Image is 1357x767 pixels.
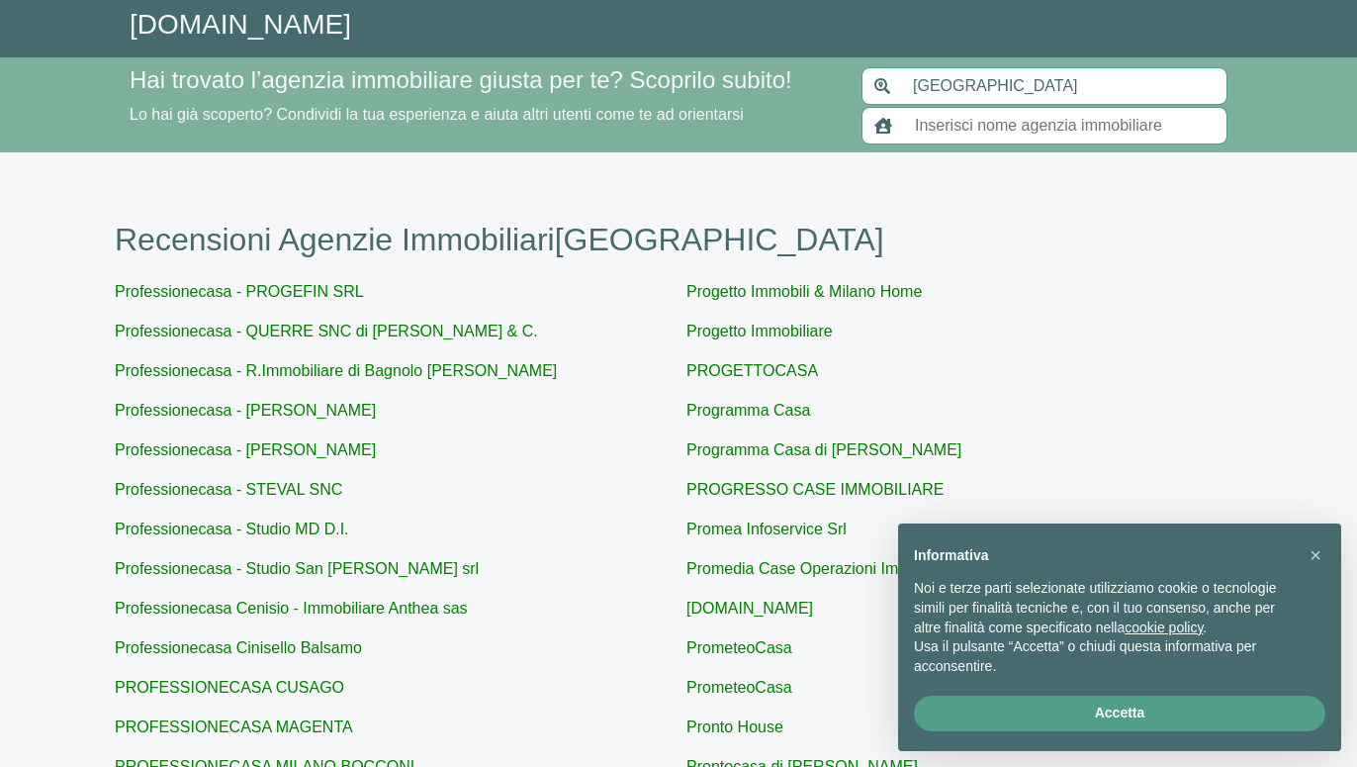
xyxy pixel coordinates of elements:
[115,283,364,300] a: Professionecasa - PROGEFIN SRL
[914,547,1294,564] h2: Informativa
[686,521,847,537] a: Promea Infoservice Srl
[686,362,818,379] a: PROGETTOCASA
[1310,544,1321,566] span: ×
[115,560,479,577] a: Professionecasa - Studio San [PERSON_NAME] srl
[115,639,362,656] a: Professionecasa Cinisello Balsamo
[901,67,1227,105] input: Inserisci area di ricerca (Comune o Provincia)
[130,103,838,127] p: Lo hai già scoperto? Condividi la tua esperienza e aiuta altri utenti come te ad orientarsi
[115,600,468,617] a: Professionecasa Cenisio - Immobiliare Anthea sas
[686,481,945,498] a: PROGRESSO CASE IMMOBILIARE
[903,107,1227,144] input: Inserisci nome agenzia immobiliare
[115,402,376,419] a: Professionecasa - [PERSON_NAME]
[115,441,376,458] a: Professionecasa - [PERSON_NAME]
[686,600,813,617] a: [DOMAIN_NAME]
[686,283,922,300] a: Progetto Immobili & Milano Home
[130,66,838,95] h4: Hai trovato l’agenzia immobiliare giusta per te? Scoprilo subito!
[130,9,351,40] a: [DOMAIN_NAME]
[914,696,1325,731] button: Accetta
[686,560,957,577] a: Promedia Case Operazioni Immobiliari
[1125,620,1203,635] a: cookie policy - il link si apre in una nuova scheda
[686,441,961,458] a: Programma Casa di [PERSON_NAME]
[686,402,810,419] a: Programma Casa
[115,221,1242,258] h1: Recensioni Agenzie Immobiliari [GEOGRAPHIC_DATA]
[686,719,783,735] a: Pronto House
[115,323,538,339] a: Professionecasa - QUERRE SNC di [PERSON_NAME] & C.
[686,679,792,696] a: PrometeoCasa
[686,323,833,339] a: Progetto Immobiliare
[115,719,353,735] a: PROFESSIONECASA MAGENTA
[1300,539,1331,571] button: Chiudi questa informativa
[115,521,349,537] a: Professionecasa - Studio MD D.I.
[115,481,342,498] a: Professionecasa - STEVAL SNC
[686,639,792,656] a: PrometeoCasa
[115,679,344,696] a: PROFESSIONECASA CUSAGO
[914,579,1294,637] p: Noi e terze parti selezionate utilizziamo cookie o tecnologie simili per finalità tecniche e, con...
[914,637,1294,676] p: Usa il pulsante “Accetta” o chiudi questa informativa per acconsentire.
[115,362,557,379] a: Professionecasa - R.Immobiliare di Bagnolo [PERSON_NAME]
